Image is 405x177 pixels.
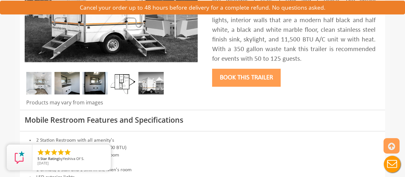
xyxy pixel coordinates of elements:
span: 5 [37,156,39,161]
li:  [57,148,65,156]
li: LED ceiling light package [25,159,380,166]
img: Review Rating [13,151,26,164]
button: Live Chat [379,151,405,177]
span: [DATE] [37,161,49,165]
span: Star Rating [40,156,59,161]
li: Central Air Condistion & Heat (11,000 BTU) [25,144,380,152]
img: DSC_0016_email [54,72,80,94]
li: 1 Stalls and 1 sink in the Women's room [25,152,380,159]
div: Products may vary from images [25,99,198,110]
span: Yeshiva Of S. [63,156,84,161]
li:  [37,148,45,156]
li: 2 Station Restroom with all amenity's [25,137,380,144]
li: 1 Urinals, 1 stall and 1 sink in the Men's room [25,166,380,174]
img: DSC_0004_email [82,72,108,94]
img: Inside of complete restroom with a stall, a urinal, tissue holders, cabinets and mirror [26,72,52,94]
li:  [50,148,58,156]
li:  [64,148,71,156]
img: A mini restroom trailer with two separate stations and separate doors for males and females [138,72,164,94]
img: Floor Plan of 2 station Mini restroom with sink and toilet [111,72,136,94]
h3: Mobile Restroom Features and Specifications [25,116,380,124]
button: Book this trailer [212,69,281,87]
li:  [44,148,51,156]
span: by [37,157,106,161]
